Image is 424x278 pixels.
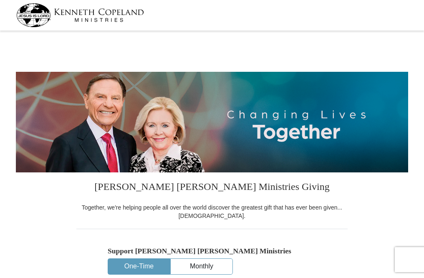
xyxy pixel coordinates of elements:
img: kcm-header-logo.svg [16,3,144,27]
button: One-Time [108,259,170,274]
button: Monthly [171,259,232,274]
h5: Support [PERSON_NAME] [PERSON_NAME] Ministries [108,247,316,255]
div: Together, we're helping people all over the world discover the greatest gift that has ever been g... [76,203,348,220]
h3: [PERSON_NAME] [PERSON_NAME] Ministries Giving [76,172,348,203]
